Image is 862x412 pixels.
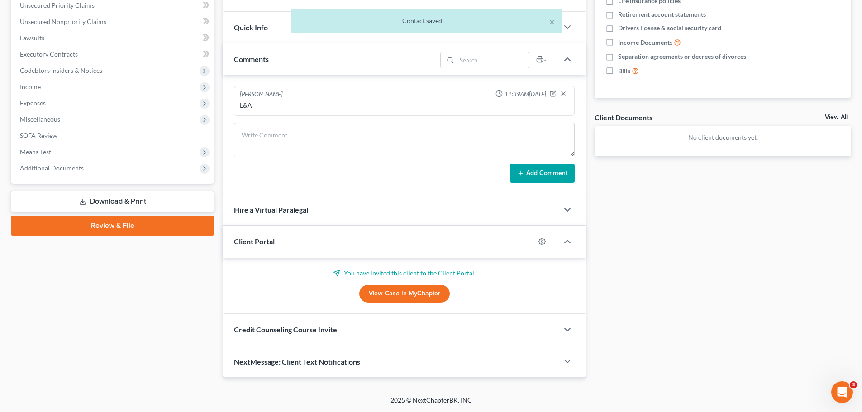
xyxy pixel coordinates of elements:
span: NextMessage: Client Text Notifications [234,357,360,366]
a: SOFA Review [13,128,214,144]
span: Unsecured Priority Claims [20,1,95,9]
button: × [549,16,555,27]
div: 2025 © NextChapterBK, INC [173,396,689,412]
span: Additional Documents [20,164,84,172]
div: L&A [240,101,569,110]
div: Client Documents [595,113,652,122]
p: No client documents yet. [602,133,844,142]
span: Comments [234,55,269,63]
a: View All [825,114,848,120]
a: View Case in MyChapter [359,285,450,303]
input: Search... [457,52,529,68]
span: Bills [618,66,630,76]
div: Contact saved! [298,16,555,25]
span: Credit Counseling Course Invite [234,325,337,334]
span: Expenses [20,99,46,107]
span: Separation agreements or decrees of divorces [618,52,746,61]
span: Lawsuits [20,34,44,42]
p: You have invited this client to the Client Portal. [234,269,575,278]
span: 11:39AM[DATE] [505,90,546,99]
a: Executory Contracts [13,46,214,62]
div: [PERSON_NAME] [240,90,283,99]
span: Miscellaneous [20,115,60,123]
span: Hire a Virtual Paralegal [234,205,308,214]
span: Income Documents [618,38,672,47]
span: Client Portal [234,237,275,246]
button: Add Comment [510,164,575,183]
span: Codebtors Insiders & Notices [20,66,102,74]
span: Income [20,83,41,90]
a: Review & File [11,216,214,236]
iframe: Intercom live chat [831,381,853,403]
span: Means Test [20,148,51,156]
span: SOFA Review [20,132,57,139]
a: Download & Print [11,191,214,212]
span: Executory Contracts [20,50,78,58]
span: 3 [850,381,857,388]
a: Lawsuits [13,30,214,46]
